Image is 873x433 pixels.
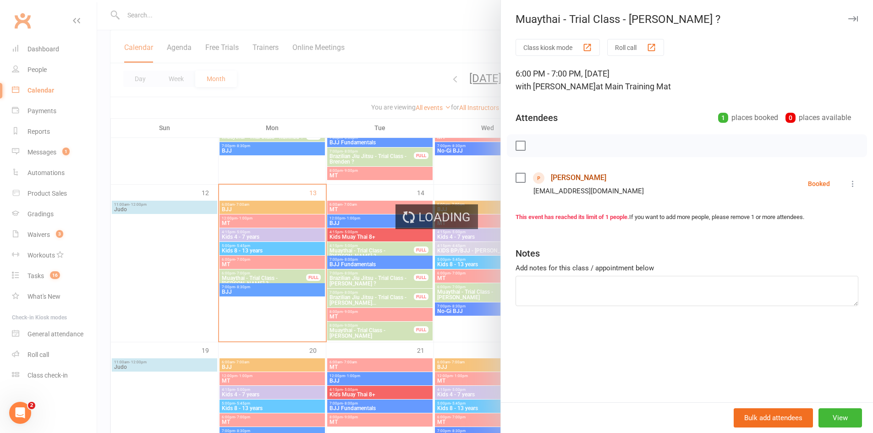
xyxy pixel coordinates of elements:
[516,111,558,124] div: Attendees
[785,113,796,123] div: 0
[785,111,851,124] div: places available
[516,67,858,93] div: 6:00 PM - 7:00 PM, [DATE]
[516,82,596,91] span: with [PERSON_NAME]
[734,408,813,428] button: Bulk add attendees
[28,402,35,409] span: 2
[516,263,858,274] div: Add notes for this class / appointment below
[551,170,606,185] a: [PERSON_NAME]
[516,39,600,56] button: Class kiosk mode
[808,181,830,187] div: Booked
[596,82,671,91] span: at Main Training Mat
[607,39,664,56] button: Roll call
[533,185,644,197] div: [EMAIL_ADDRESS][DOMAIN_NAME]
[9,402,31,424] iframe: Intercom live chat
[516,213,858,222] div: If you want to add more people, please remove 1 or more attendees.
[718,113,728,123] div: 1
[516,214,629,220] strong: This event has reached its limit of 1 people.
[501,13,873,26] div: Muaythai - Trial Class - [PERSON_NAME] ?
[516,247,540,260] div: Notes
[718,111,778,124] div: places booked
[818,408,862,428] button: View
